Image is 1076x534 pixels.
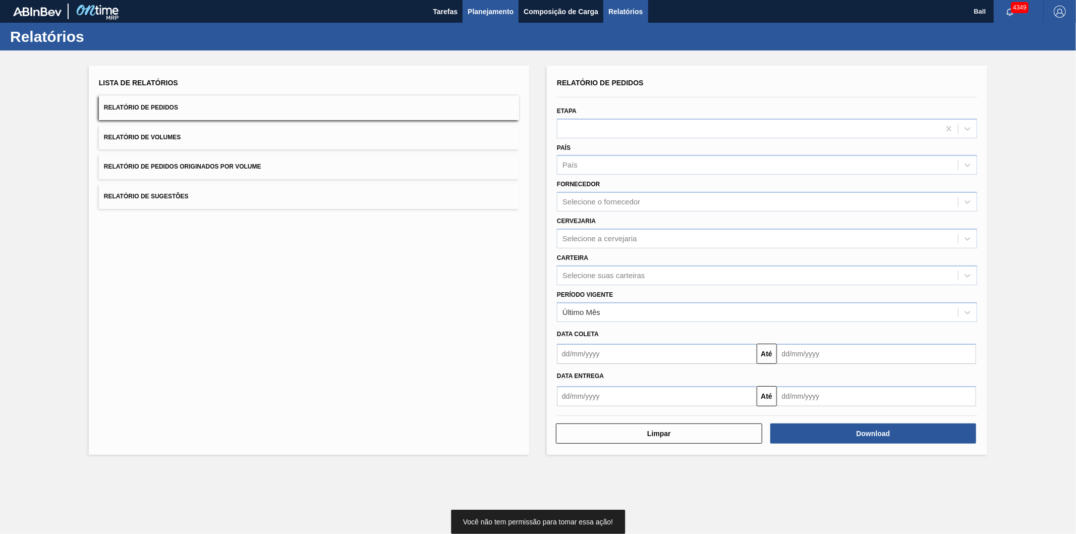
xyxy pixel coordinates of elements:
div: Selecione o fornecedor [562,198,640,206]
input: dd/mm/yyyy [777,344,977,364]
span: Relatório de Sugestões [104,193,189,200]
span: Planejamento [468,6,514,18]
input: dd/mm/yyyy [777,386,977,406]
img: Logout [1054,6,1066,18]
span: Tarefas [433,6,458,18]
button: Até [757,386,777,406]
span: 4349 [1011,2,1029,13]
span: Relatórios [608,6,643,18]
div: Selecione a cervejaria [562,234,637,243]
label: Cervejaria [557,218,596,225]
h1: Relatórios [10,31,189,42]
span: Composição de Carga [524,6,598,18]
img: TNhmsLtSVTkK8tSr43FrP2fwEKptu5GPRR3wAAAABJRU5ErkJggg== [13,7,62,16]
label: Carteira [557,254,588,261]
span: Você não tem permissão para tomar essa ação! [463,518,613,526]
button: Relatório de Volumes [99,125,519,150]
label: Fornecedor [557,181,600,188]
button: Relatório de Sugestões [99,184,519,209]
input: dd/mm/yyyy [557,344,757,364]
span: Relatório de Pedidos [557,79,644,87]
button: Até [757,344,777,364]
label: Etapa [557,108,577,115]
span: Relatório de Volumes [104,134,181,141]
span: Lista de Relatórios [99,79,178,87]
div: Último Mês [562,308,600,316]
span: Data entrega [557,372,604,380]
label: País [557,144,571,151]
button: Relatório de Pedidos [99,95,519,120]
input: dd/mm/yyyy [557,386,757,406]
label: Período Vigente [557,291,613,298]
div: País [562,161,578,170]
span: Relatório de Pedidos [104,104,178,111]
button: Limpar [556,423,762,444]
span: Relatório de Pedidos Originados por Volume [104,163,261,170]
div: Selecione suas carteiras [562,271,645,280]
button: Notificações [994,5,1026,19]
span: Data coleta [557,331,599,338]
button: Relatório de Pedidos Originados por Volume [99,154,519,179]
button: Download [770,423,977,444]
